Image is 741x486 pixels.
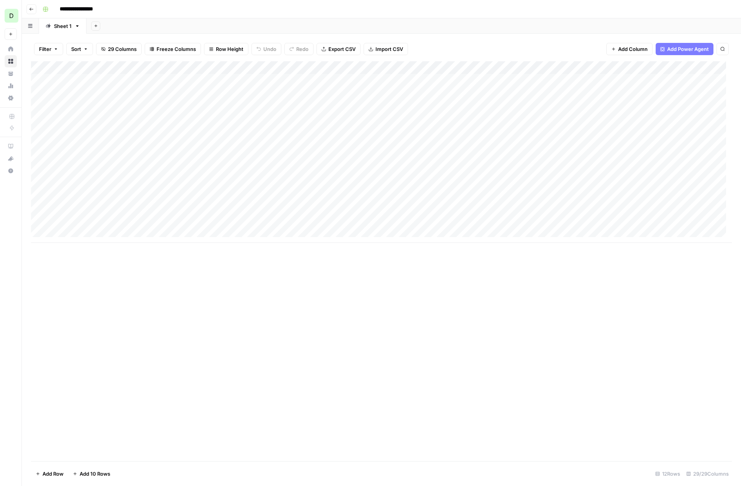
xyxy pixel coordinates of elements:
[157,45,196,53] span: Freeze Columns
[204,43,248,55] button: Row Height
[263,45,276,53] span: Undo
[618,45,648,53] span: Add Column
[54,22,72,30] div: Sheet 1
[364,43,408,55] button: Import CSV
[5,153,16,164] div: What's new?
[375,45,403,53] span: Import CSV
[42,470,64,478] span: Add Row
[5,55,17,67] a: Browse
[39,45,51,53] span: Filter
[5,6,17,25] button: Workspace: DomoAI
[656,43,713,55] button: Add Power Agent
[5,152,17,165] button: What's new?
[251,43,281,55] button: Undo
[66,43,93,55] button: Sort
[296,45,308,53] span: Redo
[5,140,17,152] a: AirOps Academy
[31,468,68,480] button: Add Row
[216,45,243,53] span: Row Height
[683,468,732,480] div: 29/29 Columns
[5,165,17,177] button: Help + Support
[5,43,17,55] a: Home
[80,470,110,478] span: Add 10 Rows
[39,18,87,34] a: Sheet 1
[145,43,201,55] button: Freeze Columns
[652,468,683,480] div: 12 Rows
[71,45,81,53] span: Sort
[68,468,115,480] button: Add 10 Rows
[9,11,14,20] span: D
[5,67,17,80] a: Your Data
[5,80,17,92] a: Usage
[317,43,361,55] button: Export CSV
[328,45,356,53] span: Export CSV
[5,92,17,104] a: Settings
[34,43,63,55] button: Filter
[96,43,142,55] button: 29 Columns
[667,45,709,53] span: Add Power Agent
[284,43,313,55] button: Redo
[108,45,137,53] span: 29 Columns
[606,43,653,55] button: Add Column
